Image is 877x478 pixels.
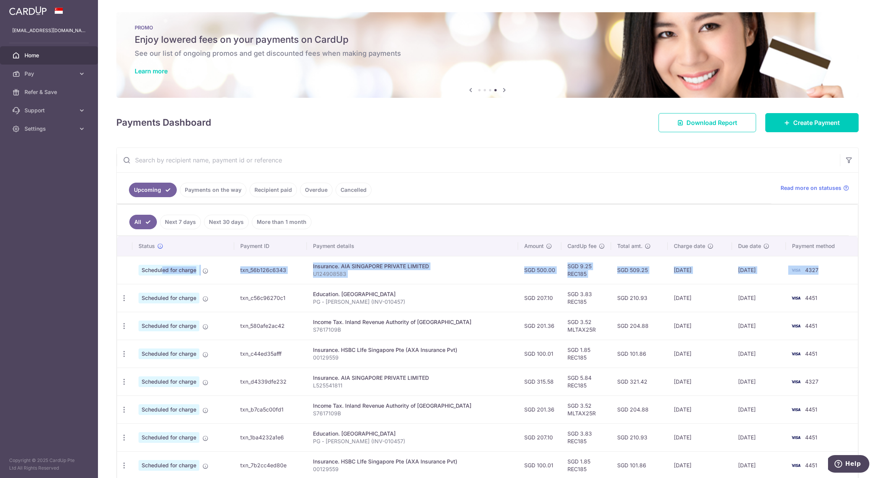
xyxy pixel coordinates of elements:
[561,340,611,368] td: SGD 1.85 REC185
[781,184,849,192] a: Read more on statuses
[611,368,668,395] td: SGD 321.42
[674,242,705,250] span: Charge date
[788,349,804,358] img: Bank Card
[788,461,804,470] img: Bank Card
[561,284,611,312] td: SGD 3.83 REC185
[668,368,732,395] td: [DATE]
[24,70,75,78] span: Pay
[828,455,869,474] iframe: Opens a widget where you can find more information
[659,113,756,132] a: Download Report
[611,395,668,423] td: SGD 204.88
[234,312,307,340] td: txn_580afe2ac42
[524,242,544,250] span: Amount
[668,395,732,423] td: [DATE]
[732,395,786,423] td: [DATE]
[668,423,732,451] td: [DATE]
[617,242,642,250] span: Total amt.
[313,326,512,334] p: S7617109B
[135,24,840,31] p: PROMO
[139,265,199,275] span: Scheduled for charge
[139,348,199,359] span: Scheduled for charge
[668,340,732,368] td: [DATE]
[313,382,512,389] p: L525541811
[24,52,75,59] span: Home
[24,125,75,133] span: Settings
[611,284,668,312] td: SGD 210.93
[561,368,611,395] td: SGD 5.84 REC185
[805,434,817,441] span: 4451
[249,183,297,197] a: Recipient paid
[336,183,372,197] a: Cancelled
[300,183,333,197] a: Overdue
[313,402,512,410] div: Income Tax. Inland Revenue Authority of [GEOGRAPHIC_DATA]
[611,312,668,340] td: SGD 204.88
[129,183,177,197] a: Upcoming
[518,395,561,423] td: SGD 201.36
[24,88,75,96] span: Refer & Save
[732,256,786,284] td: [DATE]
[307,236,518,256] th: Payment details
[139,321,199,331] span: Scheduled for charge
[788,377,804,386] img: Bank Card
[135,34,840,46] h5: Enjoy lowered fees on your payments on CardUp
[732,368,786,395] td: [DATE]
[765,113,859,132] a: Create Payment
[805,350,817,357] span: 4451
[786,236,858,256] th: Payment method
[117,148,840,172] input: Search by recipient name, payment id or reference
[518,312,561,340] td: SGD 201.36
[788,433,804,442] img: Bank Card
[805,378,818,385] span: 4327
[180,183,246,197] a: Payments on the way
[24,107,75,114] span: Support
[139,242,155,250] span: Status
[139,376,199,387] span: Scheduled for charge
[313,374,512,382] div: Insurance. AIA SINGAPORE PRIVATE LIMITED
[139,432,199,443] span: Scheduled for charge
[313,354,512,361] p: 00129559
[313,270,512,278] p: U124908583
[313,430,512,437] div: Education. [GEOGRAPHIC_DATA]
[313,465,512,473] p: 00129559
[12,27,86,34] p: [EMAIL_ADDRESS][DOMAIN_NAME]
[204,215,249,229] a: Next 30 days
[668,312,732,340] td: [DATE]
[611,423,668,451] td: SGD 210.93
[116,116,211,130] h4: Payments Dashboard
[234,256,307,284] td: txn_56b126c6343
[139,404,199,415] span: Scheduled for charge
[561,256,611,284] td: SGD 9.25 REC185
[686,118,737,127] span: Download Report
[788,266,804,275] img: Bank Card
[135,49,840,58] h6: See our list of ongoing promos and get discounted fees when making payments
[313,318,512,326] div: Income Tax. Inland Revenue Authority of [GEOGRAPHIC_DATA]
[9,6,47,15] img: CardUp
[668,284,732,312] td: [DATE]
[518,368,561,395] td: SGD 315.58
[561,423,611,451] td: SGD 3.83 REC185
[611,340,668,368] td: SGD 101.86
[805,295,817,301] span: 4451
[234,368,307,395] td: txn_d4339dfe232
[732,312,786,340] td: [DATE]
[234,340,307,368] td: txn_c44ed35afff
[732,340,786,368] td: [DATE]
[313,410,512,417] p: S7617109B
[313,298,512,306] p: PG - [PERSON_NAME] (INV-010457)
[805,462,817,468] span: 4451
[738,242,761,250] span: Due date
[788,405,804,414] img: Bank Card
[805,267,818,273] span: 4327
[788,321,804,331] img: Bank Card
[788,293,804,303] img: Bank Card
[793,118,840,127] span: Create Payment
[234,236,307,256] th: Payment ID
[313,262,512,270] div: Insurance. AIA SINGAPORE PRIVATE LIMITED
[252,215,311,229] a: More than 1 month
[139,460,199,471] span: Scheduled for charge
[234,423,307,451] td: txn_1ba4232a1e6
[135,67,168,75] a: Learn more
[805,322,817,329] span: 4451
[518,340,561,368] td: SGD 100.01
